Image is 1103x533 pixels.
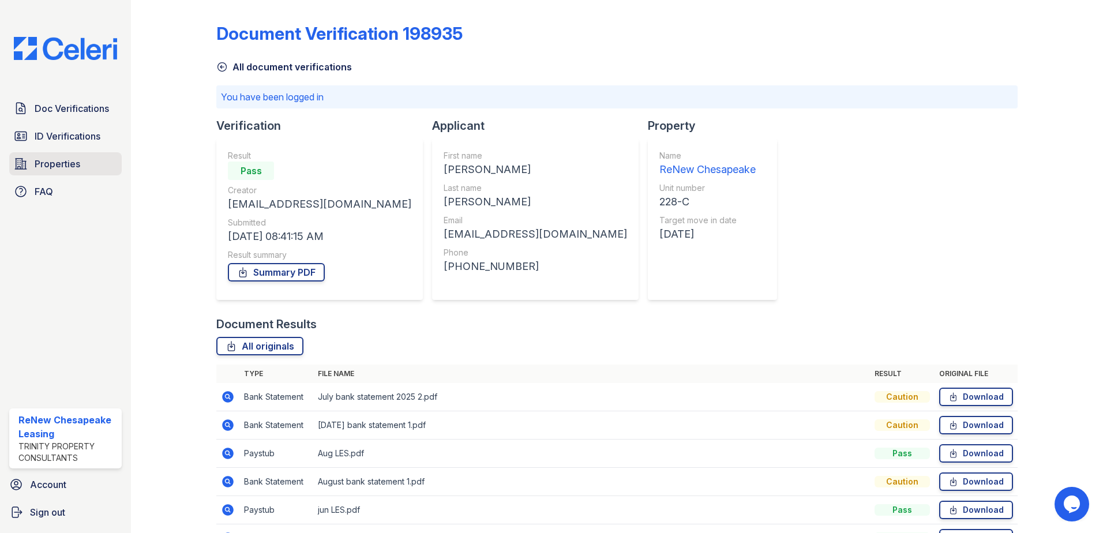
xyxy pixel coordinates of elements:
[239,468,313,496] td: Bank Statement
[221,90,1013,104] p: You have been logged in
[9,152,122,175] a: Properties
[939,388,1013,406] a: Download
[216,337,303,355] a: All originals
[659,182,756,194] div: Unit number
[939,444,1013,463] a: Download
[35,157,80,171] span: Properties
[228,150,411,162] div: Result
[216,316,317,332] div: Document Results
[875,476,930,487] div: Caution
[30,505,65,519] span: Sign out
[875,419,930,431] div: Caution
[239,440,313,468] td: Paystub
[313,496,870,524] td: jun LES.pdf
[228,162,274,180] div: Pass
[9,180,122,203] a: FAQ
[444,215,627,226] div: Email
[313,365,870,383] th: File name
[659,150,756,178] a: Name ReNew Chesapeake
[228,217,411,228] div: Submitted
[228,263,325,281] a: Summary PDF
[875,448,930,459] div: Pass
[659,215,756,226] div: Target move in date
[228,196,411,212] div: [EMAIL_ADDRESS][DOMAIN_NAME]
[444,247,627,258] div: Phone
[444,258,627,275] div: [PHONE_NUMBER]
[444,182,627,194] div: Last name
[648,118,786,134] div: Property
[216,60,352,74] a: All document verifications
[659,226,756,242] div: [DATE]
[875,504,930,516] div: Pass
[239,411,313,440] td: Bank Statement
[239,496,313,524] td: Paystub
[35,129,100,143] span: ID Verifications
[444,162,627,178] div: [PERSON_NAME]
[313,411,870,440] td: [DATE] bank statement 1.pdf
[35,102,109,115] span: Doc Verifications
[239,365,313,383] th: Type
[659,150,756,162] div: Name
[875,391,930,403] div: Caution
[313,468,870,496] td: August bank statement 1.pdf
[216,118,432,134] div: Verification
[18,441,117,464] div: Trinity Property Consultants
[9,97,122,120] a: Doc Verifications
[228,185,411,196] div: Creator
[939,472,1013,491] a: Download
[935,365,1018,383] th: Original file
[313,383,870,411] td: July bank statement 2025 2.pdf
[939,501,1013,519] a: Download
[444,226,627,242] div: [EMAIL_ADDRESS][DOMAIN_NAME]
[228,249,411,261] div: Result summary
[659,194,756,210] div: 228-C
[5,473,126,496] a: Account
[5,501,126,524] a: Sign out
[5,37,126,60] img: CE_Logo_Blue-a8612792a0a2168367f1c8372b55b34899dd931a85d93a1a3d3e32e68fde9ad4.png
[1055,487,1091,521] iframe: chat widget
[216,23,463,44] div: Document Verification 198935
[313,440,870,468] td: Aug LES.pdf
[35,185,53,198] span: FAQ
[239,383,313,411] td: Bank Statement
[939,416,1013,434] a: Download
[432,118,648,134] div: Applicant
[659,162,756,178] div: ReNew Chesapeake
[444,150,627,162] div: First name
[9,125,122,148] a: ID Verifications
[18,413,117,441] div: ReNew Chesapeake Leasing
[444,194,627,210] div: [PERSON_NAME]
[870,365,935,383] th: Result
[228,228,411,245] div: [DATE] 08:41:15 AM
[30,478,66,491] span: Account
